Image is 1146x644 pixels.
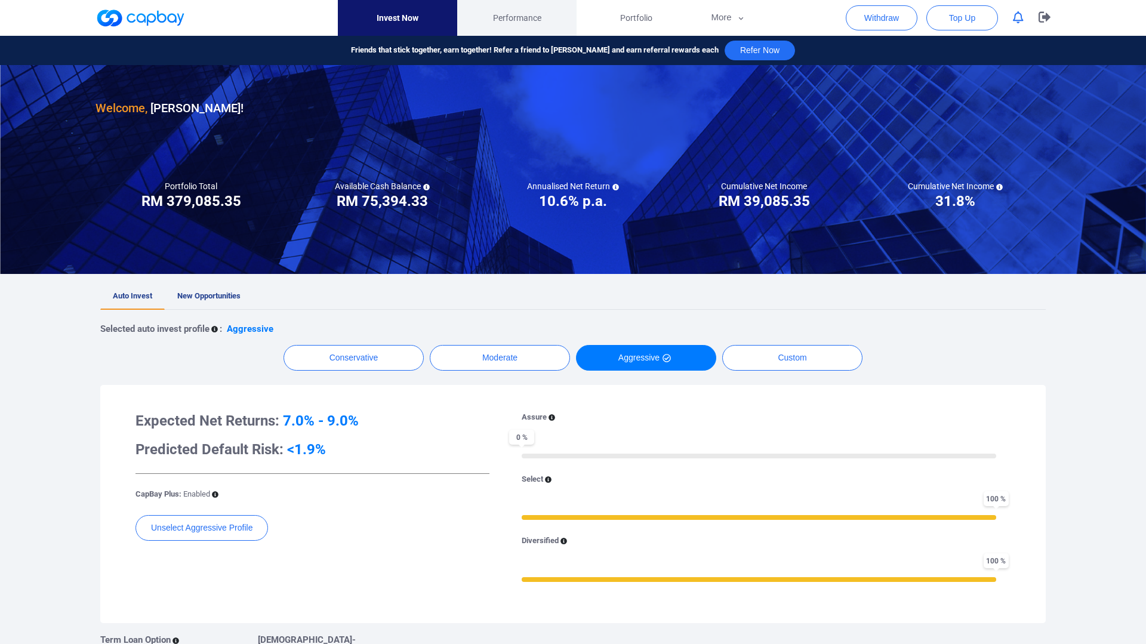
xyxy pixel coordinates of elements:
span: Enabled [183,489,210,498]
span: Portfolio [620,11,652,24]
span: 100 % [984,553,1009,568]
p: : [220,322,222,336]
button: Custom [722,345,862,371]
p: Select [522,473,543,486]
h3: RM 39,085.35 [719,192,810,211]
p: Diversified [522,535,559,547]
p: Assure [522,411,547,424]
h3: [PERSON_NAME] ! [95,98,244,118]
span: Top Up [949,12,975,24]
p: CapBay Plus: [135,488,210,501]
span: 7.0% - 9.0% [283,412,359,429]
span: 100 % [984,491,1009,506]
span: Welcome, [95,101,147,115]
p: Aggressive [227,322,273,336]
button: Refer Now [725,41,795,60]
h5: Cumulative Net Income [908,181,1003,192]
h3: Expected Net Returns: [135,411,489,430]
button: Aggressive [576,345,716,371]
span: <1.9% [287,441,326,458]
span: New Opportunities [177,291,241,300]
h3: RM 75,394.33 [337,192,428,211]
p: Selected auto invest profile [100,322,210,336]
span: Auto Invest [113,291,152,300]
h3: Predicted Default Risk: [135,440,489,459]
button: Withdraw [846,5,917,30]
h5: Portfolio Total [165,181,217,192]
span: Performance [493,11,541,24]
h3: 10.6% p.a. [539,192,607,211]
span: Friends that stick together, earn together! Refer a friend to [PERSON_NAME] and earn referral rew... [351,44,719,57]
h3: RM 379,085.35 [141,192,241,211]
button: Conservative [284,345,424,371]
button: Moderate [430,345,570,371]
h3: 31.8% [935,192,975,211]
button: Top Up [926,5,998,30]
span: 0 % [509,430,534,445]
h5: Annualised Net Return [527,181,619,192]
h5: Available Cash Balance [335,181,430,192]
h5: Cumulative Net Income [721,181,807,192]
button: Unselect Aggressive Profile [135,515,268,541]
